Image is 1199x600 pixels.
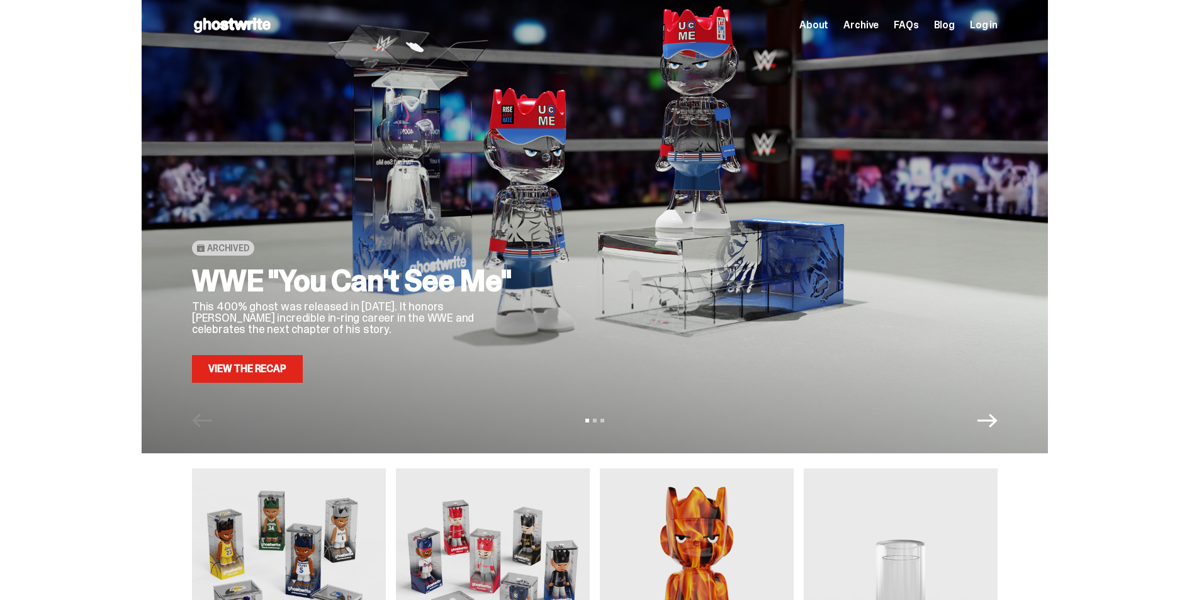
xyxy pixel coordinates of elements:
button: View slide 2 [593,419,597,422]
a: About [799,20,828,30]
a: Archive [843,20,879,30]
button: Next [977,410,998,431]
p: This 400% ghost was released in [DATE]. It honors [PERSON_NAME] incredible in-ring career in the ... [192,301,519,335]
h2: WWE "You Can't See Me" [192,266,519,296]
a: View the Recap [192,355,303,383]
a: FAQs [894,20,918,30]
span: Archived [207,243,249,253]
button: View slide 1 [585,419,589,422]
button: View slide 3 [600,419,604,422]
a: Blog [934,20,955,30]
a: Log in [970,20,998,30]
